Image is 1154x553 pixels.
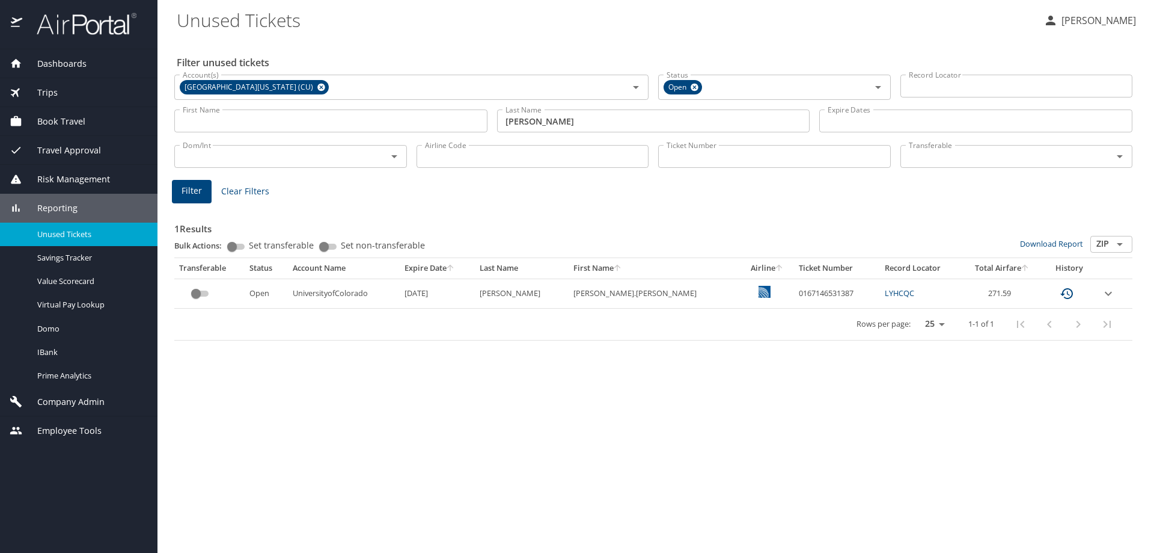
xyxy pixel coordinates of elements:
button: sort [447,265,455,273]
span: Virtual Pay Lookup [37,299,143,310]
button: sort [1021,265,1030,273]
span: Savings Tracker [37,252,143,264]
th: Status [245,258,287,279]
table: custom pagination table [174,258,1132,341]
img: icon-airportal.png [11,12,23,36]
button: [PERSON_NAME] [1039,10,1141,31]
span: Trips [22,86,58,99]
span: Value Scorecard [37,276,143,287]
th: Airline [740,258,794,279]
a: LYHCQC [885,288,914,298]
div: Open [664,80,702,94]
th: Last Name [475,258,569,279]
span: Book Travel [22,115,85,128]
td: [PERSON_NAME] [475,279,569,308]
span: Travel Approval [22,144,101,157]
td: [DATE] [400,279,475,308]
span: Unused Tickets [37,229,143,240]
td: 0167146531387 [794,279,881,308]
th: History [1042,258,1096,279]
th: Account Name [288,258,400,279]
button: Open [870,79,887,96]
img: United Airlines [759,286,771,298]
button: Clear Filters [216,181,274,203]
th: First Name [569,258,740,279]
span: Reporting [22,202,78,215]
span: Set transferable [249,241,314,250]
span: Risk Management [22,173,110,186]
span: Clear Filters [221,184,269,199]
th: Record Locator [880,258,962,279]
td: 271.59 [962,279,1042,308]
p: [PERSON_NAME] [1058,13,1136,28]
td: Open [245,279,287,308]
button: Open [1111,148,1128,165]
td: [PERSON_NAME].[PERSON_NAME] [569,279,740,308]
h1: Unused Tickets [177,1,1034,39]
button: Open [386,148,403,165]
span: IBank [37,347,143,358]
img: airportal-logo.png [23,12,136,36]
button: Filter [172,180,212,203]
th: Total Airfare [962,258,1042,279]
span: [GEOGRAPHIC_DATA][US_STATE] (CU) [180,81,320,94]
button: sort [614,265,622,273]
select: rows per page [915,315,949,333]
span: Filter [182,184,202,199]
span: Open [664,81,694,94]
span: Dashboards [22,57,87,70]
button: Open [1111,236,1128,253]
p: 1-1 of 1 [968,320,994,328]
button: expand row [1101,286,1116,301]
h2: Filter unused tickets [177,53,1135,72]
h3: 1 Results [174,215,1132,236]
p: Rows per page: [856,320,911,328]
span: Domo [37,323,143,335]
th: Expire Date [400,258,475,279]
td: UniversityofColorado [288,279,400,308]
th: Ticket Number [794,258,881,279]
span: Company Admin [22,395,105,409]
button: Open [627,79,644,96]
div: Transferable [179,263,240,274]
span: Employee Tools [22,424,102,437]
p: Bulk Actions: [174,240,231,251]
span: Set non-transferable [341,241,425,250]
div: [GEOGRAPHIC_DATA][US_STATE] (CU) [180,80,329,94]
span: Prime Analytics [37,370,143,382]
button: sort [775,265,784,273]
a: Download Report [1020,238,1083,249]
